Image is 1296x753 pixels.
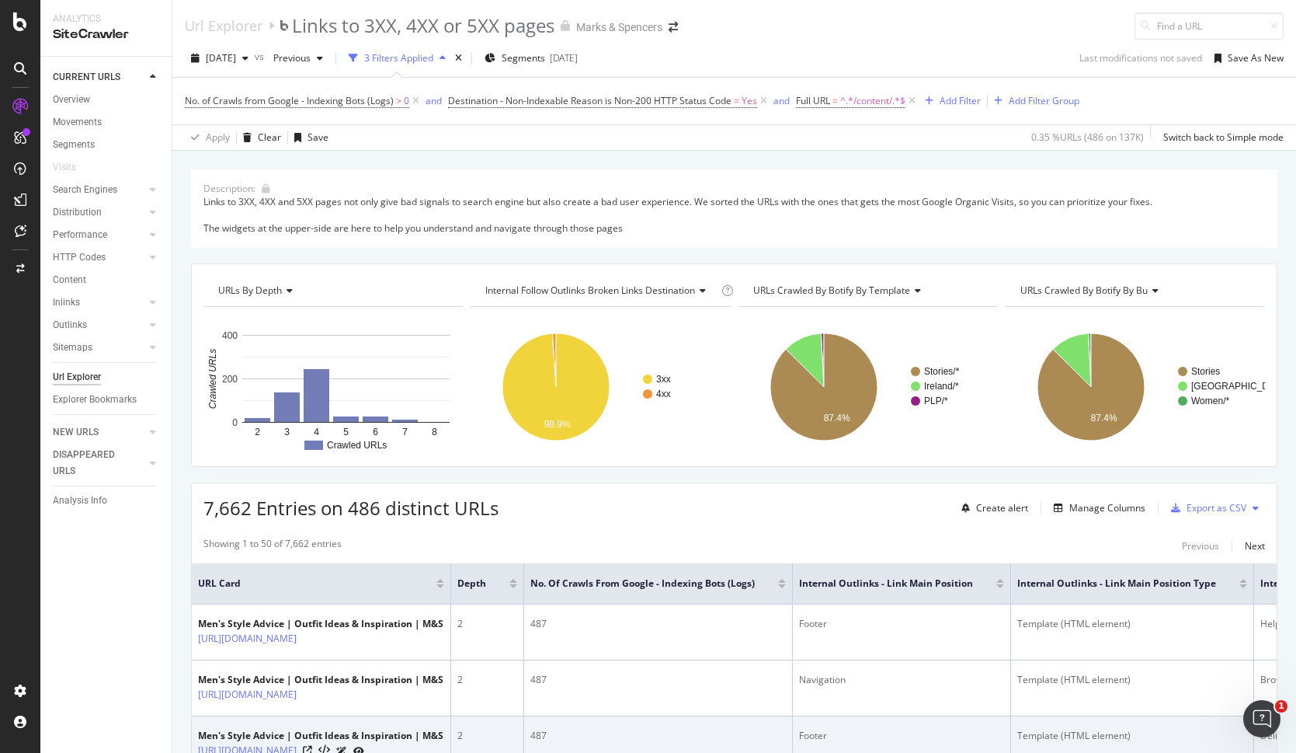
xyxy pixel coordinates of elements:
h4: URLs by Depth [215,278,449,303]
svg: A chart. [1006,319,1265,455]
div: Template (HTML element) [1017,729,1247,743]
div: Sitemaps [53,340,92,356]
div: Analytics [53,12,159,26]
div: Performance [53,227,107,243]
span: 1 [1275,700,1287,713]
div: 3 Filters Applied [364,51,433,64]
div: Next [1245,539,1265,553]
a: Sitemaps [53,340,145,356]
div: Movements [53,114,102,131]
div: Clear [258,131,281,144]
div: Navigation [799,673,1004,687]
a: Overview [53,92,161,108]
svg: A chart. [203,319,463,455]
span: Internal Outlinks - Link Main Position [799,577,973,591]
div: 2 [457,729,517,743]
div: CURRENT URLS [53,69,120,85]
div: Links to 3XX, 4XX or 5XX pages [292,12,554,39]
button: Create alert [955,496,1028,521]
div: and [426,94,442,107]
button: Previous [267,46,329,71]
div: DISAPPEARED URLS [53,447,131,479]
button: Apply [185,125,230,150]
span: Yes [742,90,757,112]
text: 87.4% [823,413,850,424]
text: 2 [255,426,260,437]
div: Content [53,272,86,288]
button: Export as CSV [1165,496,1246,521]
div: 2 [457,617,517,631]
div: Outlinks [53,317,87,333]
div: Last modifications not saved [1079,51,1202,64]
div: Analysis Info [53,493,107,509]
div: and [773,94,790,107]
span: Full URL [796,94,830,107]
span: No. of Crawls from Google - Indexing Bots (Logs) [530,577,755,591]
div: Save As New [1228,51,1284,64]
a: Segments [53,137,161,153]
span: vs [255,50,267,63]
button: Clear [237,125,281,150]
a: Inlinks [53,295,145,311]
div: arrow-right-arrow-left [669,22,678,33]
div: Segments [53,137,95,153]
a: Movements [53,114,161,131]
div: Overview [53,92,90,108]
text: PLP/* [924,396,948,406]
text: [GEOGRAPHIC_DATA] [1191,381,1288,392]
span: Internal Follow Outlinks Broken Links Destination [485,284,695,297]
text: Women/* [1191,396,1229,406]
div: Description: [203,182,255,195]
text: 7 [402,426,408,437]
div: Footer [799,729,1004,743]
button: Previous [1182,537,1219,556]
span: 0 [404,90,409,112]
div: NEW URLS [53,424,99,441]
a: Search Engines [53,182,145,198]
div: SiteCrawler [53,26,159,44]
text: Ireland/* [924,381,959,392]
span: 7,662 Entries on 486 distinct URLs [203,495,499,521]
span: Previous [267,51,311,64]
div: Add Filter Group [1009,94,1079,107]
button: and [426,93,442,108]
div: times [452,51,465,66]
span: Destination - Non-Indexable Reason is Non-200 HTTP Status Code [448,94,731,107]
button: Save As New [1208,46,1284,71]
a: Explorer Bookmarks [53,392,161,408]
div: Footer [799,617,1004,631]
text: Stories/* [924,366,960,377]
button: Switch back to Simple mode [1157,125,1284,150]
a: Outlinks [53,317,145,333]
a: Performance [53,227,145,243]
div: Add Filter [940,94,981,107]
a: Url Explorer [185,17,262,34]
div: Marks & Spencers [576,19,662,35]
text: Crawled URLs [207,348,218,408]
text: 98.9% [544,419,571,430]
div: Showing 1 to 50 of 7,662 entries [203,537,342,556]
a: [URL][DOMAIN_NAME] [198,687,297,702]
div: Switch back to Simple mode [1163,131,1284,144]
span: = [832,94,838,107]
text: 8 [432,426,437,437]
a: DISAPPEARED URLS [53,447,145,479]
a: Url Explorer [53,369,161,385]
text: 6 [373,426,378,437]
div: Template (HTML element) [1017,617,1247,631]
button: Add Filter Group [988,92,1079,110]
a: [URL][DOMAIN_NAME] [198,631,297,647]
span: ^.*/content/.*$ [840,90,905,112]
text: Stories [1191,366,1220,377]
button: Manage Columns [1048,499,1145,518]
div: Url Explorer [53,369,101,385]
div: Distribution [53,204,102,221]
span: 2025 Sep. 20th [206,51,236,64]
span: Depth [457,577,486,591]
iframe: Intercom live chat [1243,700,1280,737]
span: URLs Crawled By Botify By template [753,284,910,297]
text: 4 [314,426,319,437]
text: Crawled URLs [327,440,387,451]
div: Explorer Bookmarks [53,392,137,408]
